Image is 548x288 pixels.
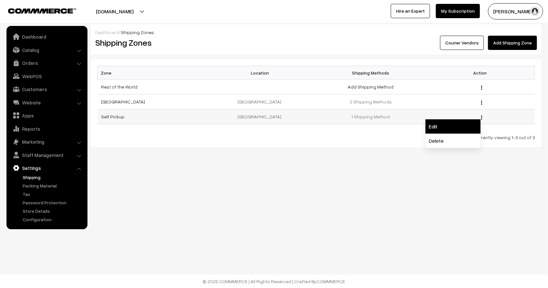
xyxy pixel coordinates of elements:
a: Delete [426,134,481,148]
a: Apps [8,110,85,121]
a: COMMMERCE [317,279,345,284]
a: Packing Material [21,182,85,189]
th: Zone [98,66,207,79]
button: [PERSON_NAME] [488,3,543,19]
a: Orders [8,57,85,69]
td: [GEOGRAPHIC_DATA] [207,109,316,124]
th: Location [207,66,316,79]
h2: Shipping Zones [95,38,311,48]
a: Shipping [21,174,85,181]
a: Edit [426,119,481,134]
div: / [95,29,537,36]
button: [DOMAIN_NAME] [73,3,156,19]
img: user [530,6,540,16]
a: COMMMERCE [8,6,65,14]
a: Customers [8,83,85,95]
a: Self Pickup [101,114,125,119]
div: Currently viewing 1-3 out of 3 [97,134,535,141]
a: Website [8,97,85,108]
td: [GEOGRAPHIC_DATA] [207,94,316,109]
a: Marketing [8,136,85,148]
th: Shipping Methods [316,66,426,79]
a: Reports [8,123,85,135]
a: WebPOS [8,70,85,82]
a: Hire an Expert [391,4,430,18]
a: Courier Vendors [440,36,484,50]
a: Settings [8,162,85,174]
a: 2 Shipping Methods [350,99,392,104]
a: [GEOGRAPHIC_DATA] [101,99,145,104]
a: Staff Management [8,149,85,161]
a: 1 Shipping Method [352,114,390,119]
a: Configuration [21,216,85,223]
a: Password Protection [21,199,85,206]
a: Add Shipping Zone [488,36,537,50]
a: Rest of the World [101,84,138,90]
span: Shipping Zones [121,30,154,35]
a: Dashboard [8,31,85,42]
a: Dashboard [95,30,119,35]
a: Tax [21,191,85,198]
img: COMMMERCE [8,8,76,13]
th: Action [426,66,535,79]
a: Add Shipping Method [348,84,394,90]
a: Store Details [21,208,85,214]
a: My Subscription [436,4,480,18]
a: Catalog [8,44,85,56]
